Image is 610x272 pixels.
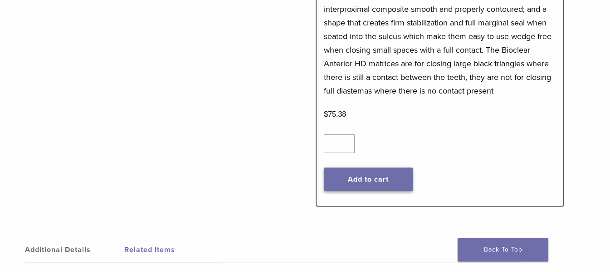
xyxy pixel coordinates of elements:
a: Related Items [124,237,224,262]
button: Add to cart [324,168,413,191]
a: Back To Top [458,238,548,262]
bdi: 75.38 [324,110,346,118]
a: Additional Details [25,237,124,262]
span: $ [324,110,328,118]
